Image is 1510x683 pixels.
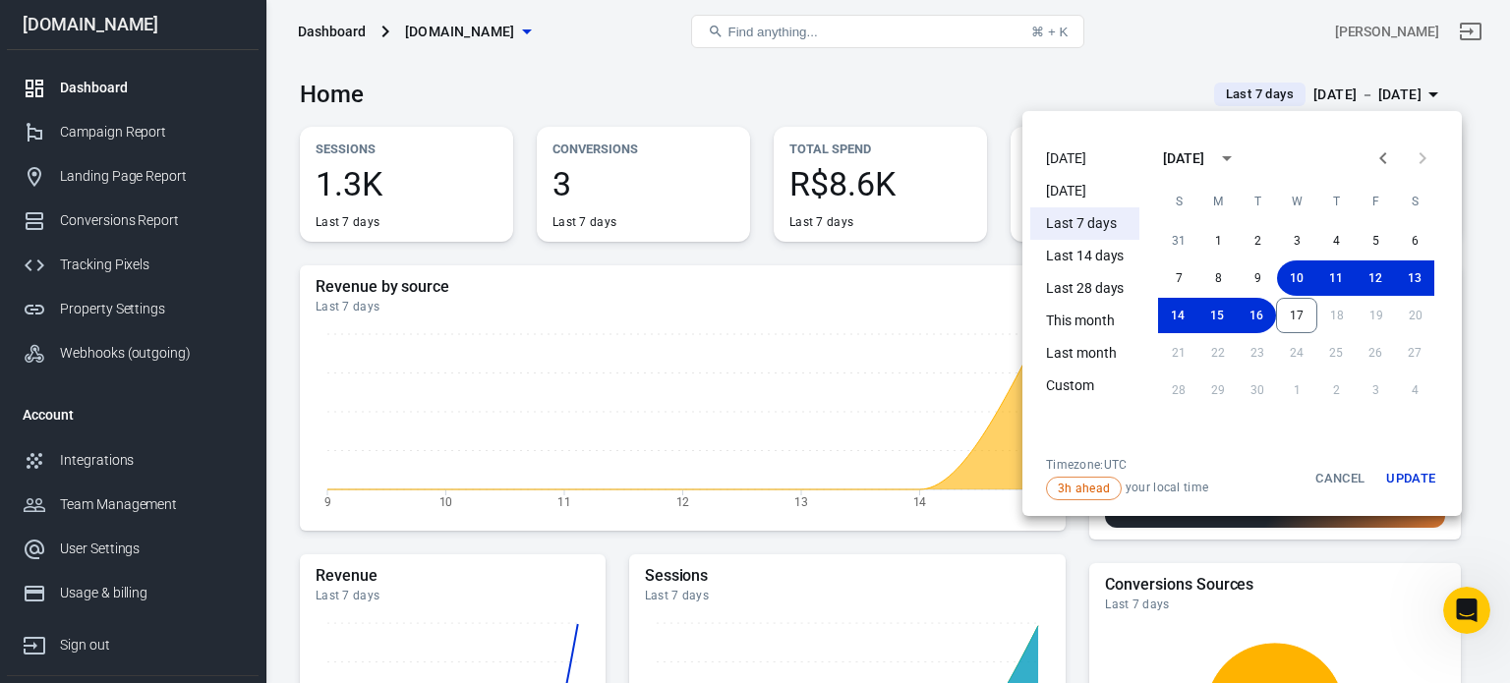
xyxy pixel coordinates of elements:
[1358,182,1393,221] span: Friday
[1238,260,1277,296] button: 9
[1161,182,1196,221] span: Sunday
[1277,260,1316,296] button: 10
[1379,457,1442,500] button: Update
[1318,182,1354,221] span: Thursday
[1395,260,1434,296] button: 13
[1158,298,1197,333] button: 14
[1198,260,1238,296] button: 8
[1316,260,1356,296] button: 11
[1030,207,1139,240] li: Last 7 days
[1395,223,1434,258] button: 6
[1159,223,1198,258] button: 31
[1397,182,1432,221] span: Saturday
[1356,260,1395,296] button: 12
[1030,337,1139,370] li: Last month
[1197,298,1237,333] button: 15
[1030,272,1139,305] li: Last 28 days
[1030,240,1139,272] li: Last 14 days
[1316,223,1356,258] button: 4
[1210,142,1244,175] button: calendar view is open, switch to year view
[1237,298,1276,333] button: 16
[1051,480,1117,497] span: 3h ahead
[1030,305,1139,337] li: This month
[1364,139,1403,178] button: Previous month
[1276,298,1317,333] button: 17
[1030,370,1139,402] li: Custom
[1200,182,1236,221] span: Monday
[1308,457,1371,500] button: Cancel
[1046,477,1208,500] span: your local time
[1159,260,1198,296] button: 7
[1443,587,1490,634] iframe: Intercom live chat
[1046,457,1208,473] div: Timezone: UTC
[1198,223,1238,258] button: 1
[1030,175,1139,207] li: [DATE]
[1277,223,1316,258] button: 3
[1238,223,1277,258] button: 2
[1030,142,1139,175] li: [DATE]
[1163,148,1204,169] div: [DATE]
[1356,223,1395,258] button: 5
[1279,182,1314,221] span: Wednesday
[1240,182,1275,221] span: Tuesday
